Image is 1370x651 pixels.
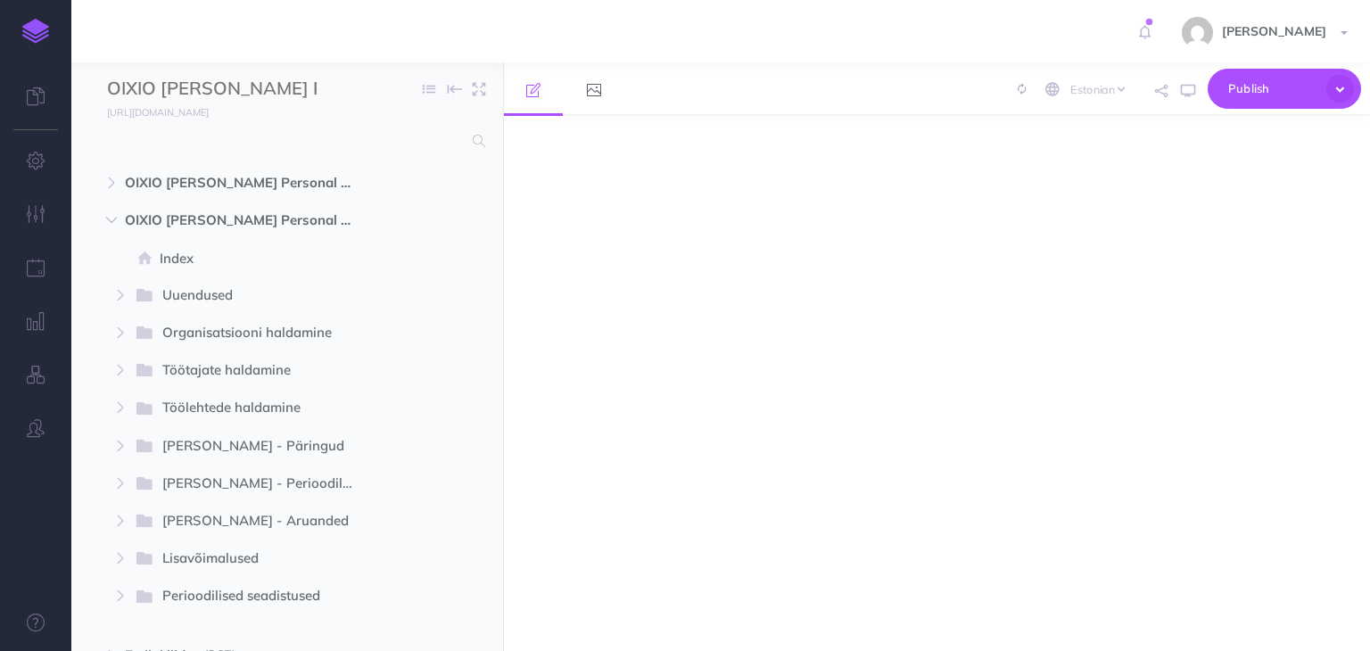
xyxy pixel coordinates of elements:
span: Töölehtede haldamine [162,397,369,420]
span: Organisatsiooni haldamine [162,322,369,345]
span: OIXIO [PERSON_NAME] Personal D365FO (Duplicate) [125,210,374,231]
img: logo-mark.svg [22,19,49,44]
span: Publish [1228,75,1317,103]
span: Lisavõimalused [162,548,369,571]
span: Uuendused [162,284,369,308]
input: Documentation Name [107,76,317,103]
span: Töötajate haldamine [162,359,369,383]
span: [PERSON_NAME] - Päringud [162,435,369,458]
a: [URL][DOMAIN_NAME] [71,103,227,120]
small: [URL][DOMAIN_NAME] [107,106,209,119]
span: [PERSON_NAME] [1213,23,1335,39]
img: 630b0edcb09e2867cb6f5d9ab3c7654e.jpg [1182,17,1213,48]
span: [PERSON_NAME] - Aruanded [162,510,369,533]
span: Perioodilised seadistused [162,585,369,608]
span: OIXIO [PERSON_NAME] Personal D365FO [125,172,374,194]
button: Publish [1208,69,1361,109]
span: Index [160,248,396,269]
input: Search [107,125,462,157]
span: [PERSON_NAME] - Perioodiline [162,473,369,496]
